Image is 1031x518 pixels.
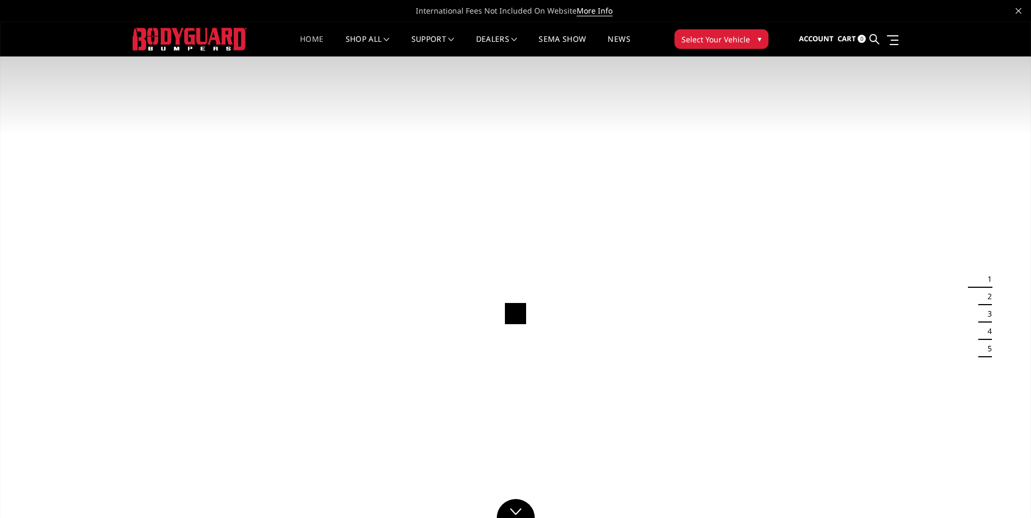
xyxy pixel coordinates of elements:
a: Support [411,35,454,56]
span: Select Your Vehicle [682,34,750,45]
a: News [608,35,630,56]
img: BODYGUARD BUMPERS [133,28,247,50]
a: Dealers [476,35,517,56]
button: 3 of 5 [981,305,992,323]
a: Click to Down [497,499,535,518]
span: Cart [838,34,856,43]
span: Account [799,34,834,43]
a: More Info [577,5,613,16]
button: 1 of 5 [981,270,992,288]
a: Account [799,24,834,54]
a: shop all [346,35,390,56]
a: Home [300,35,323,56]
span: 0 [858,35,866,43]
button: 5 of 5 [981,340,992,357]
button: 4 of 5 [981,323,992,340]
button: 2 of 5 [981,288,992,305]
button: Select Your Vehicle [674,29,768,49]
a: SEMA Show [539,35,586,56]
a: Cart 0 [838,24,866,54]
span: ▾ [758,33,761,45]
